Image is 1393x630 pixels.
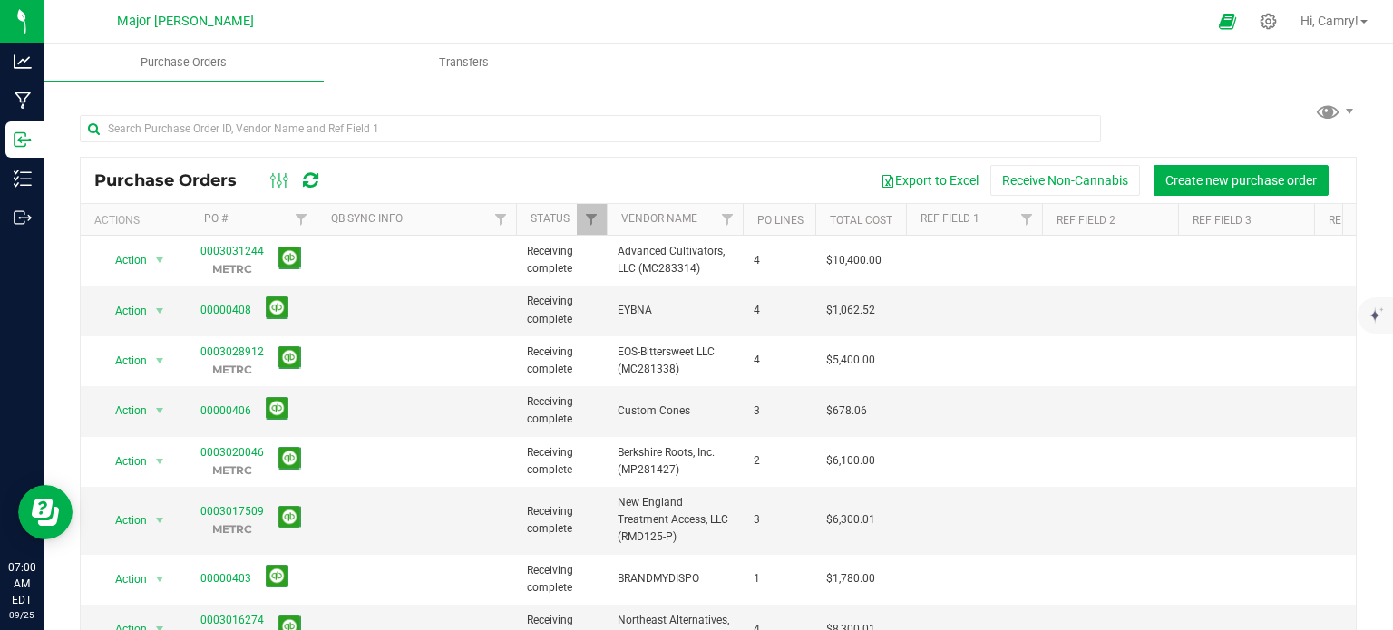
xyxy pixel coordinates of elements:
span: Advanced Cultivators, LLC (MC283314) [618,243,732,277]
span: $10,400.00 [826,252,882,269]
a: Transfers [324,44,604,82]
inline-svg: Analytics [14,53,32,71]
span: Action [99,298,148,324]
inline-svg: Outbound [14,208,32,227]
span: Action [99,398,148,423]
span: Action [99,247,148,273]
button: Export to Excel [869,165,990,196]
span: 4 [754,352,804,369]
span: Receiving complete [527,243,596,277]
a: Purchase Orders [44,44,324,82]
span: Custom Cones [618,402,732,420]
div: Manage settings [1257,13,1280,30]
span: Transfers [414,54,513,71]
span: select [149,449,171,474]
a: Filter [577,204,607,235]
span: Action [99,508,148,533]
span: Purchase Orders [94,170,255,190]
a: 00000406 [200,404,251,417]
span: EOS-Bittersweet LLC (MC281338) [618,344,732,378]
span: $5,400.00 [826,352,875,369]
span: Action [99,449,148,474]
p: METRC [200,461,264,479]
a: Ref Field 1 [921,212,979,225]
a: PO # [204,212,228,225]
span: 1 [754,570,804,587]
span: $6,100.00 [826,452,875,470]
span: Receiving complete [527,503,596,538]
span: Receiving complete [527,293,596,327]
span: select [149,247,171,273]
a: 0003017509 [200,505,264,518]
a: Filter [486,204,516,235]
a: Vendor Name [621,212,697,225]
span: Open Ecommerce Menu [1207,4,1248,39]
span: Receiving complete [527,444,596,479]
span: Hi, Camry! [1300,14,1359,28]
input: Search Purchase Order ID, Vendor Name and Ref Field 1 [80,115,1101,142]
span: 4 [754,252,804,269]
span: Purchase Orders [116,54,251,71]
button: Receive Non-Cannabis [990,165,1140,196]
span: Action [99,567,148,592]
inline-svg: Inventory [14,170,32,188]
iframe: Resource center [18,485,73,539]
span: Receiving complete [527,344,596,378]
span: BRANDMYDISPO [618,570,732,587]
span: Major [PERSON_NAME] [117,14,254,29]
span: select [149,508,171,533]
span: Berkshire Roots, Inc. (MP281427) [618,444,732,479]
span: Receiving complete [527,562,596,596]
a: PO Lines [757,214,804,227]
span: 3 [754,511,804,528]
span: 3 [754,402,804,420]
a: 0003016274 [200,614,264,626]
span: 2 [754,452,804,470]
a: Filter [287,204,317,235]
inline-svg: Inbound [14,131,32,149]
span: select [149,348,171,373]
a: Ref Field 4 [1329,214,1388,227]
span: Action [99,348,148,373]
a: 0003028912 [200,345,264,358]
a: 00000408 [200,304,251,316]
a: Ref Field 2 [1057,214,1115,227]
p: 09/25 [8,608,35,622]
div: Actions [94,214,182,227]
p: METRC [200,260,264,277]
a: 00000403 [200,572,251,585]
span: select [149,298,171,324]
a: Total Cost [830,214,892,227]
span: $6,300.01 [826,511,875,528]
span: $1,780.00 [826,570,875,587]
a: Status [531,212,570,225]
span: select [149,567,171,592]
span: New England Treatment Access, LLC (RMD125-P) [618,494,732,547]
span: $1,062.52 [826,302,875,319]
a: QB Sync Info [331,212,403,225]
inline-svg: Manufacturing [14,92,32,110]
span: 4 [754,302,804,319]
p: METRC [200,361,264,378]
span: Receiving complete [527,393,596,428]
span: select [149,398,171,423]
p: 07:00 AM EDT [8,559,35,608]
span: $678.06 [826,402,867,420]
a: Ref Field 3 [1193,214,1252,227]
a: 0003031244 [200,245,264,257]
span: EYBNA [618,302,732,319]
a: 0003020046 [200,446,264,459]
a: Filter [1012,204,1042,235]
p: METRC [200,520,264,538]
a: Filter [713,204,743,235]
button: Create new purchase order [1154,165,1329,196]
span: Create new purchase order [1165,173,1317,188]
